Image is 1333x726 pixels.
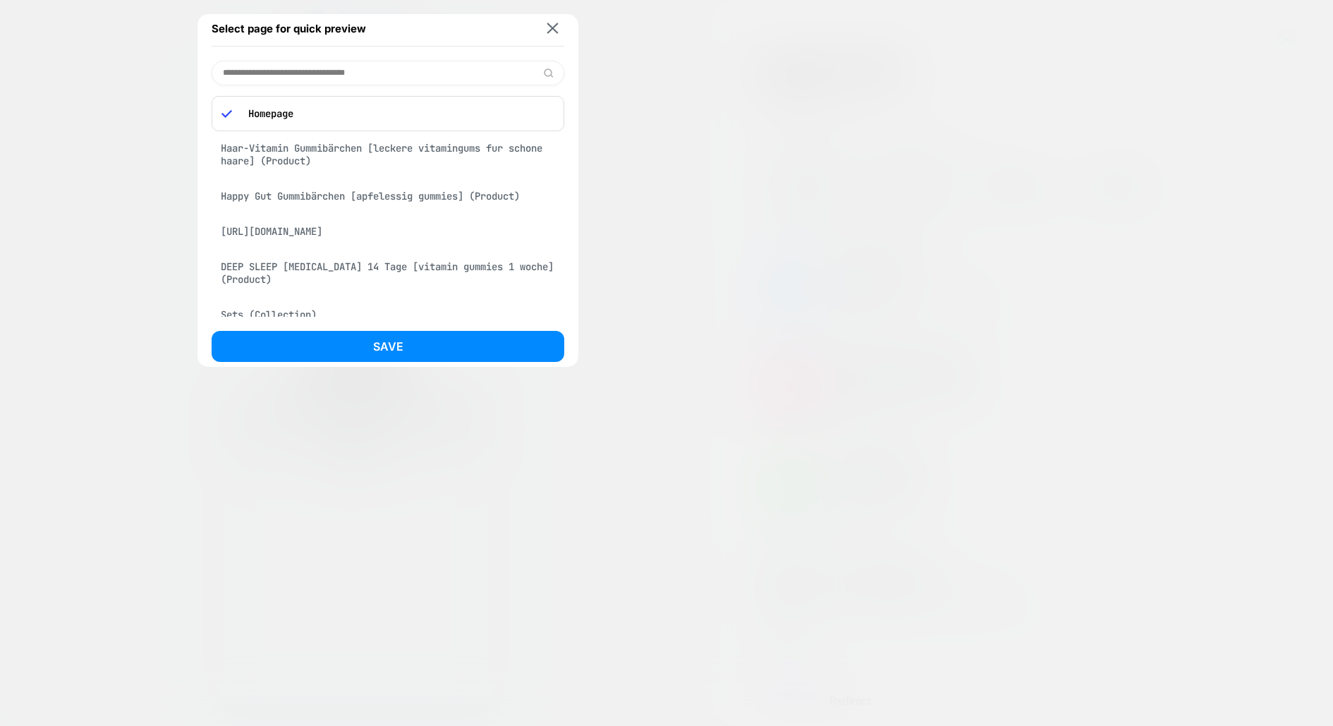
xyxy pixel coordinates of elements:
[547,23,559,34] img: close
[212,22,366,35] span: Select page for quick preview
[212,218,564,245] div: [URL][DOMAIN_NAME]
[14,349,265,387] span: The URL that was requested has a redirect rule that does not align with your targeted experience.
[543,68,554,78] img: edit
[212,135,564,174] div: Haar-Vitamin Gummibärchen [leckere vitamingums fur schone haare] (Product)
[14,310,265,334] span: Ahoy Sailor
[221,109,232,119] img: blue checkmark
[241,107,554,120] p: Homepage
[212,253,564,293] div: DEEP SLEEP [MEDICAL_DATA] 14 Tage [vitamin gummies 1 woche] (Product)
[212,183,564,210] div: Happy Gut Gummibärchen [apfelessig gummies] (Product)
[212,331,564,362] button: Save
[14,205,265,289] img: navigation helm
[212,301,564,328] div: Sets (Collection)
[14,401,265,426] span: Please choose a different page from the list above.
